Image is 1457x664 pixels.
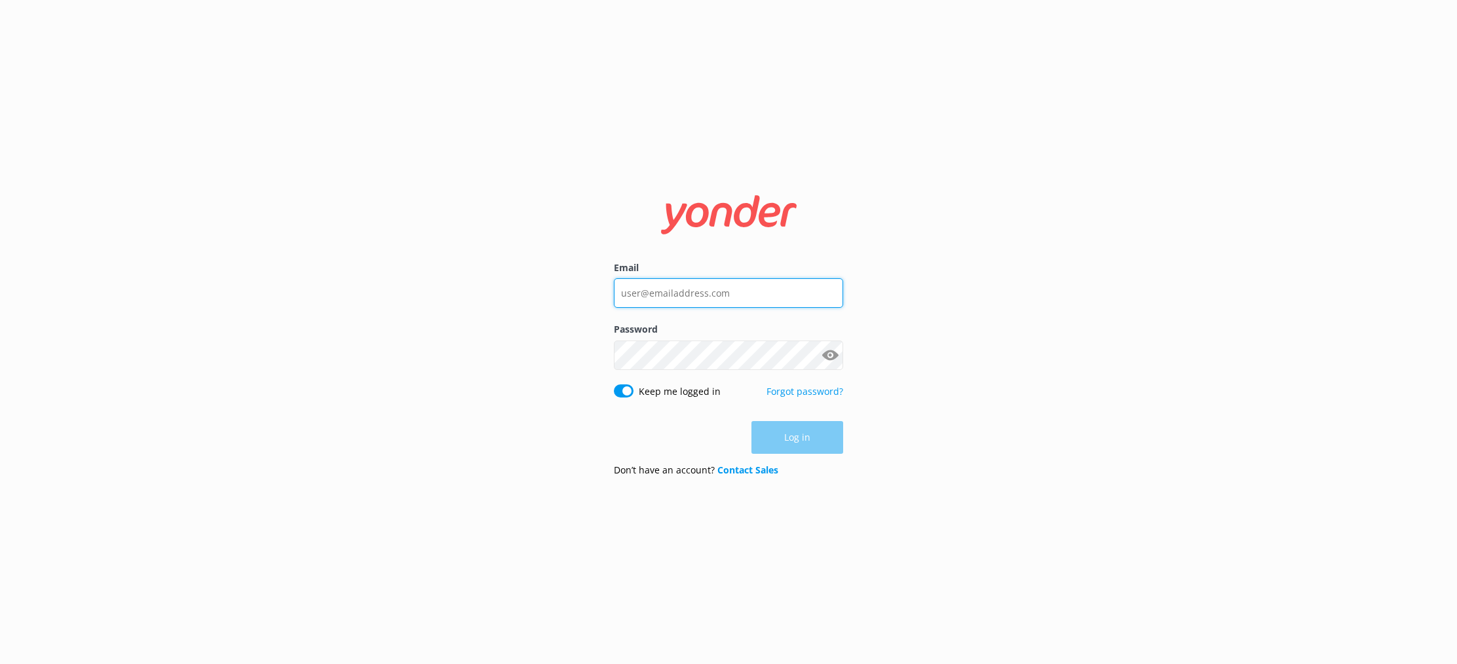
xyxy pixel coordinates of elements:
[614,278,843,308] input: user@emailaddress.com
[717,464,778,476] a: Contact Sales
[614,261,843,275] label: Email
[639,384,721,399] label: Keep me logged in
[766,385,843,397] a: Forgot password?
[614,322,843,337] label: Password
[817,342,843,368] button: Show password
[614,463,778,477] p: Don’t have an account?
